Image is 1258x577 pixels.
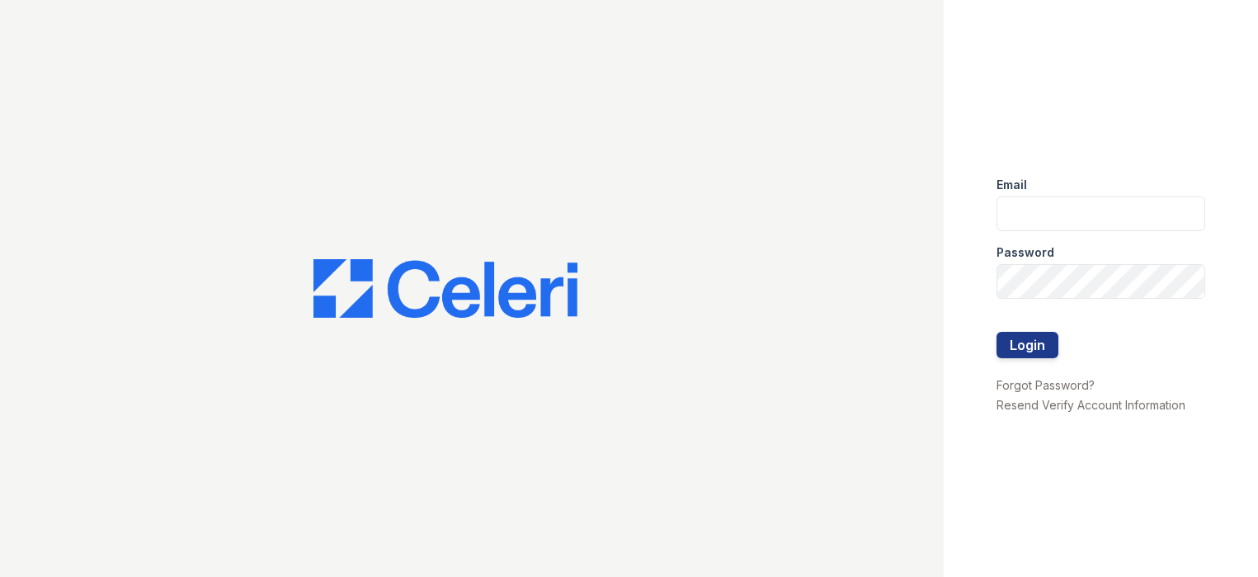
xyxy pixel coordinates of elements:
[997,177,1027,193] label: Email
[997,378,1095,392] a: Forgot Password?
[313,259,577,319] img: CE_Logo_Blue-a8612792a0a2168367f1c8372b55b34899dd931a85d93a1a3d3e32e68fde9ad4.png
[997,332,1058,358] button: Login
[997,244,1054,261] label: Password
[997,398,1185,412] a: Resend Verify Account Information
